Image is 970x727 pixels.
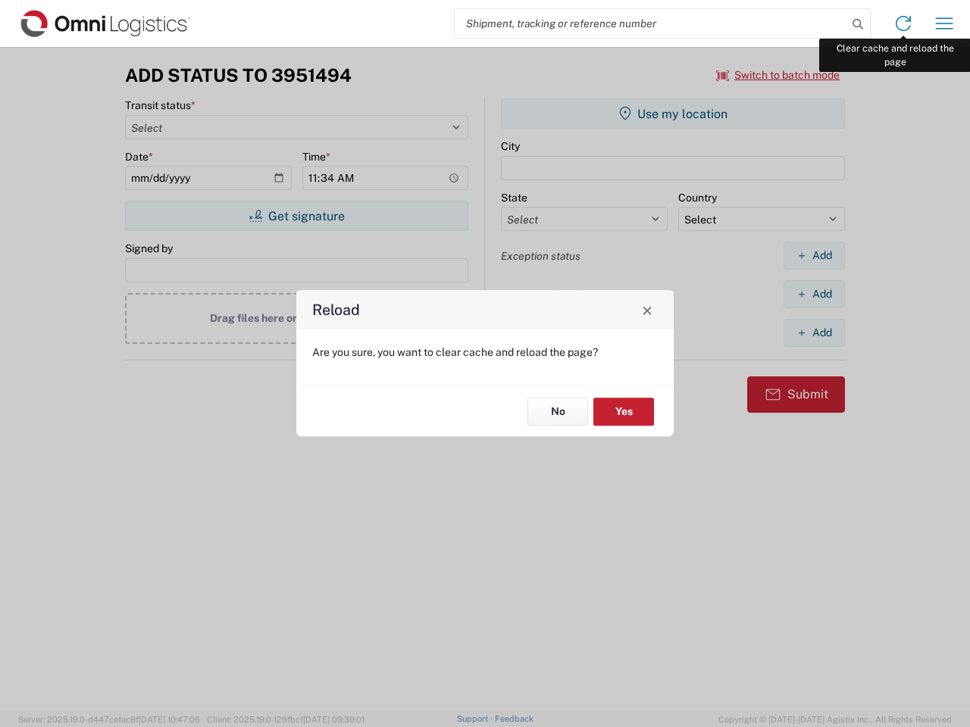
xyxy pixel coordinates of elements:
h4: Reload [312,299,360,321]
input: Shipment, tracking or reference number [455,9,847,38]
button: No [527,398,588,426]
button: Yes [593,398,654,426]
button: Close [637,299,658,320]
p: Are you sure, you want to clear cache and reload the page? [312,345,658,359]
